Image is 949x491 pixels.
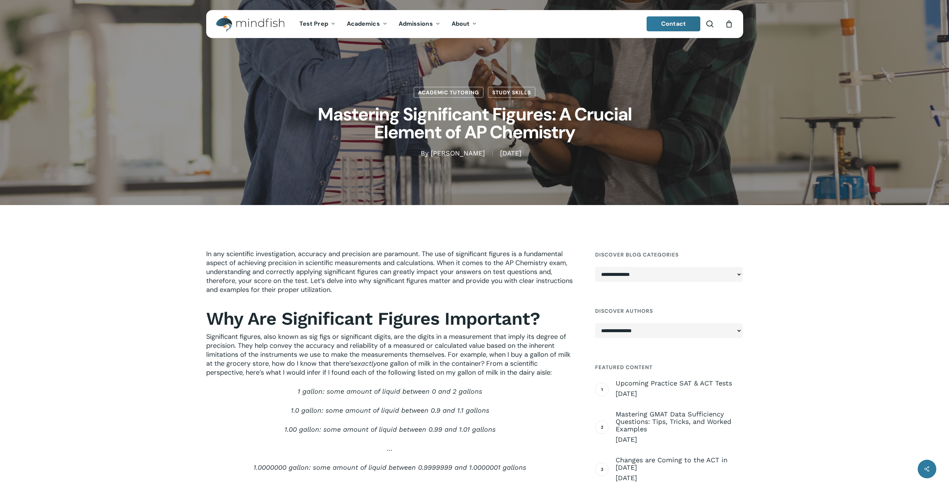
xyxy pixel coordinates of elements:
span: 1.0000000 gallon: some amount of liquid between 0.9999999 and 1.0000001 gallons [254,463,526,471]
a: Academics [341,21,393,27]
span: 1 gallon: some amount of liquid between 0 and 2 gallons [298,387,482,395]
a: [PERSON_NAME] [431,149,485,157]
header: Main Menu [206,10,743,38]
span: 1.0 gallon: some amount of liquid between 0.9 and 1.1 gallons [291,406,489,414]
span: Changes are Coming to the ACT in [DATE] [616,456,743,471]
h4: Discover Authors [595,304,743,318]
a: Changes are Coming to the ACT in [DATE] [DATE] [616,456,743,482]
a: Contact [647,16,700,31]
span: Admissions [399,20,433,28]
span: one gallon of milk in the container? From a scientific perspective, here’s what I would infer if ... [206,359,552,377]
span: Academics [347,20,380,28]
span: [DATE] [616,473,743,482]
span: Significant figures, also known as sig figs or significant digits, are the digits in a measuremen... [206,332,571,368]
h4: Featured Content [595,361,743,374]
a: Upcoming Practice SAT & ACT Tests [DATE] [616,380,743,398]
a: About [446,21,483,27]
span: … [387,444,393,452]
nav: Main Menu [294,10,483,38]
b: Why Are Significant Figures Important? [206,308,540,329]
a: Study Skills [488,87,535,98]
span: [DATE] [492,151,529,156]
span: Contact [661,20,686,28]
span: About [452,20,470,28]
span: exactly [354,359,377,367]
span: Test Prep [299,20,328,28]
h1: Mastering Significant Figures: A Crucial Element of AP Chemistry [288,98,661,149]
span: 1.00 gallon: some amount of liquid between 0.99 and 1.01 gallons [285,425,496,433]
span: Mastering GMAT Data Sufficiency Questions: Tips, Tricks, and Worked Examples [616,410,743,433]
iframe: Chatbot [900,442,939,481]
span: [DATE] [616,389,743,398]
span: Upcoming Practice SAT & ACT Tests [616,380,743,387]
a: Admissions [393,21,446,27]
a: Mastering GMAT Data Sufficiency Questions: Tips, Tricks, and Worked Examples [DATE] [616,410,743,444]
span: By [421,151,428,156]
span: [DATE] [616,435,743,444]
a: Test Prep [294,21,341,27]
h4: Discover Blog Categories [595,248,743,261]
span: In any scientific investigation, accuracy and precision are paramount. The use of significant fig... [206,249,573,294]
a: Academic Tutoring [414,87,484,98]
